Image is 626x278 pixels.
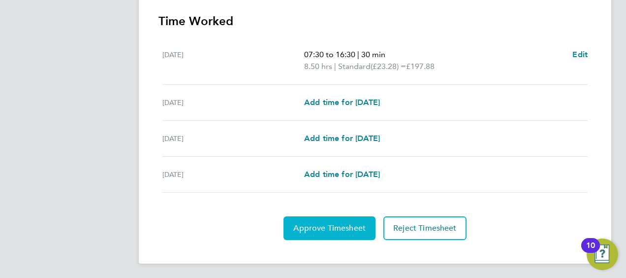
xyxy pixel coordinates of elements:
h3: Time Worked [158,13,592,29]
div: [DATE] [162,133,304,144]
span: 8.50 hrs [304,62,332,71]
div: 10 [586,245,595,258]
span: | [357,50,359,59]
span: Add time for [DATE] [304,170,380,179]
a: Edit [572,49,588,61]
div: [DATE] [162,169,304,180]
span: 07:30 to 16:30 [304,50,355,59]
span: Approve Timesheet [293,223,366,233]
span: Add time for [DATE] [304,134,380,143]
a: Add time for [DATE] [304,169,380,180]
span: Reject Timesheet [393,223,457,233]
span: (£23.28) = [371,62,406,71]
span: Add time for [DATE] [304,98,380,107]
button: Approve Timesheet [283,216,376,240]
a: Add time for [DATE] [304,133,380,144]
button: Open Resource Center, 10 new notifications [587,239,618,270]
span: £197.88 [406,62,435,71]
span: 30 min [361,50,385,59]
a: Add time for [DATE] [304,97,380,108]
div: [DATE] [162,49,304,72]
div: [DATE] [162,97,304,108]
span: Edit [572,50,588,59]
span: | [334,62,336,71]
span: Standard [338,61,371,72]
button: Reject Timesheet [383,216,467,240]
